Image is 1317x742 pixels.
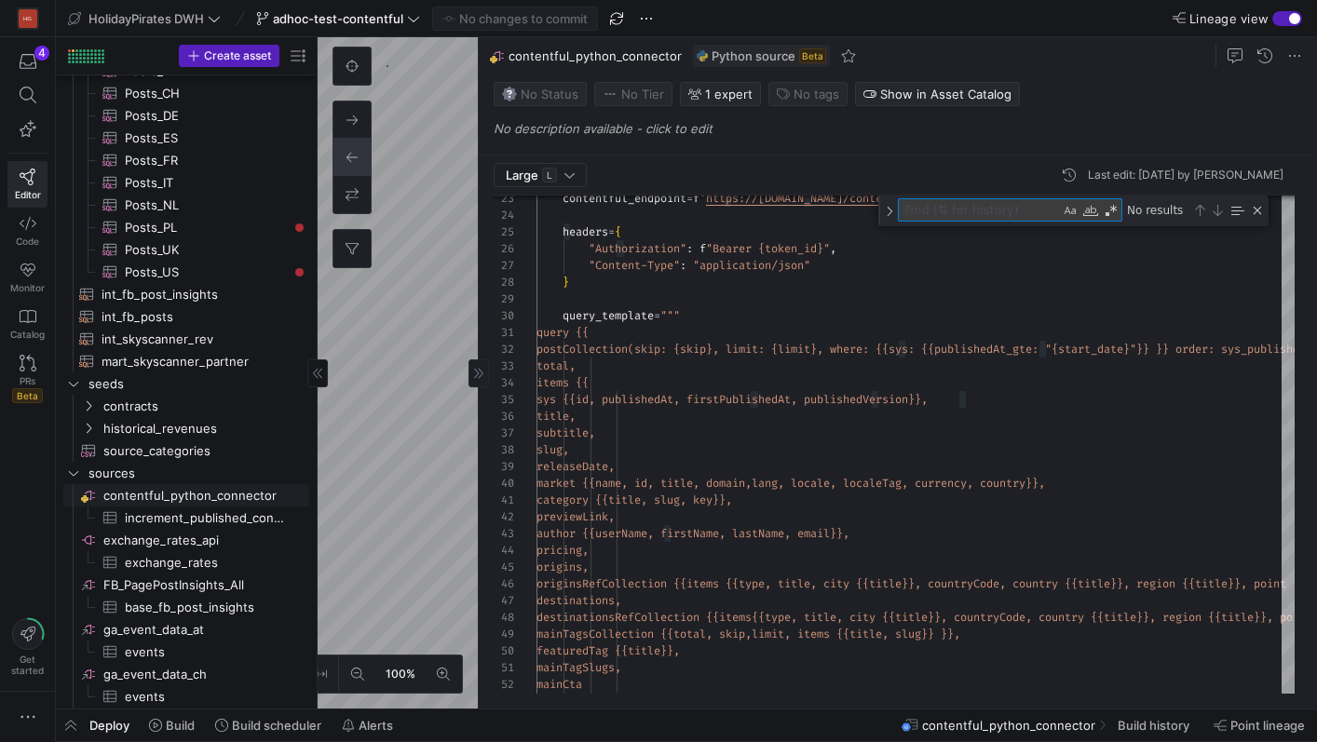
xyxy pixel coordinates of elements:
span: destinationsRefCollection {{items [536,610,752,625]
button: 1 expert [680,82,761,106]
span: Posts_US​​​​​​​​​ [125,262,288,283]
span: author {{userName, firstName, last [536,526,758,541]
a: Monitor [7,254,48,301]
div: Press SPACE to select this row. [63,261,309,283]
button: HolidayPirates DWH [63,7,225,31]
span: }, where: {{sys: {{publishedAt_gte: "{start_date}" [810,342,1136,357]
a: Posts_DE​​​​​​​​​ [63,104,309,127]
button: Build history [1109,709,1202,741]
span: """ [660,308,680,323]
span: = [608,224,615,239]
span: Deploy [89,718,129,733]
span: source_categories​​​​​​ [103,440,288,462]
span: ga_event_data_ch​​​​​​​​ [103,664,306,685]
div: Press SPACE to select this row. [63,506,309,529]
span: base_fb_post_insights​​​​​​​​​ [125,597,288,618]
span: Posts_DE​​​​​​​​​ [125,105,288,127]
span: , [830,241,836,256]
div: 39 [494,458,514,475]
span: Point lineage [1230,718,1305,733]
div: 41 [494,492,514,508]
span: int_fb_posts​​​​​​​​​​ [102,306,288,328]
a: int_fb_posts​​​​​​​​​​ [63,305,309,328]
a: Posts_ES​​​​​​​​​ [63,127,309,149]
div: Press SPACE to select this row. [63,462,309,484]
div: 25 [494,223,514,240]
span: int_fb_post_insights​​​​​​​​​​ [102,284,288,305]
span: Name, email}}, [758,526,849,541]
span: HolidayPirates DWH [88,11,204,26]
span: total, [536,358,576,373]
a: Code [7,208,48,254]
span: sources [88,463,306,484]
span: mainTagSlugs, [536,660,621,675]
span: {{type, title, city {{title}}, countryCode, countr [752,610,1078,625]
button: No statusNo Status [494,82,587,106]
span: limit, items {{title, slug}} }}, [752,627,960,641]
div: No results [1125,198,1189,222]
div: 31 [494,324,514,341]
span: title, [536,409,576,424]
span: exchange_rates_api​​​​​​​​ [103,530,306,551]
span: Posts_NL​​​​​​​​​ [125,195,288,216]
a: ga_event_data_at​​​​​​​​ [63,618,309,641]
span: Alerts [359,718,393,733]
a: Posts_US​​​​​​​​​ [63,261,309,283]
span: Build scheduler [232,718,321,733]
span: contentful_python_connector​​​​​​​​ [103,485,306,506]
span: pricing, [536,543,589,558]
span: adhoc-test-contentful [273,11,403,26]
button: 4 [7,45,48,78]
span: No Status [502,87,578,101]
span: previewLink, [536,509,615,524]
span: No tags [794,87,839,101]
div: Press SPACE to select this row. [63,641,309,663]
span: query {{ [536,325,589,340]
span: category {{title, slug, key}}, [536,492,732,507]
a: increment_published_contentful_data​​​​​​​​​ [63,506,309,529]
div: Press SPACE to select this row. [63,82,309,104]
div: Last edit: [DATE] by [PERSON_NAME] [1088,169,1283,182]
a: events​​​​​​​​​ [63,641,309,663]
div: 43 [494,525,514,542]
div: 28 [494,274,514,290]
span: query_template [563,308,654,323]
div: Press SPACE to select this row. [63,104,309,127]
span: exchange_rates​​​​​​​​​ [125,552,288,573]
div: 38 [494,441,514,458]
div: Press SPACE to select this row. [63,529,309,551]
a: Posts_NL​​​​​​​​​ [63,194,309,216]
span: Show in Asset Catalog [880,87,1012,101]
span: PRs [20,375,35,386]
div: Find in Selection (⌥⌘L) [1227,200,1247,221]
button: adhoc-test-contentful [251,7,425,31]
div: 51 [494,659,514,676]
div: Close (Escape) [1250,203,1265,218]
div: Press SPACE to select this row. [63,573,309,596]
div: Press SPACE to select this row. [63,171,309,194]
div: Press SPACE to select this row. [63,194,309,216]
a: int_skyscanner_rev​​​​​​​​​​ [63,328,309,350]
div: Press SPACE to select this row. [63,328,309,350]
div: Press SPACE to select this row. [63,663,309,685]
div: Match Case (⌥⌘C) [1061,201,1079,220]
a: int_fb_post_insights​​​​​​​​​​ [63,283,309,305]
span: destinations, [536,593,621,608]
div: Press SPACE to select this row. [63,618,309,641]
span: increment_published_contentful_data​​​​​​​​​ [125,507,288,529]
div: 34 [494,374,514,391]
a: mart_skyscanner_partner​​​​​​​​​​ [63,350,309,372]
span: : [686,241,693,256]
a: exchange_rates_api​​​​​​​​ [63,529,309,551]
span: e, title, city {{title}}, countryCode, country {{t [758,576,1084,591]
span: "Bearer {token_id}" [706,241,830,256]
a: events​​​​​​​​​ [63,685,309,708]
span: releaseDate, [536,459,615,474]
span: Build [166,718,195,733]
span: seeds [88,373,306,395]
div: Press SPACE to select this row. [63,439,309,462]
div: HG [19,9,37,28]
a: source_categories​​​​​​ [63,439,309,462]
div: Press SPACE to select this row. [63,283,309,305]
div: Previous Match (⇧Enter) [1192,203,1207,218]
